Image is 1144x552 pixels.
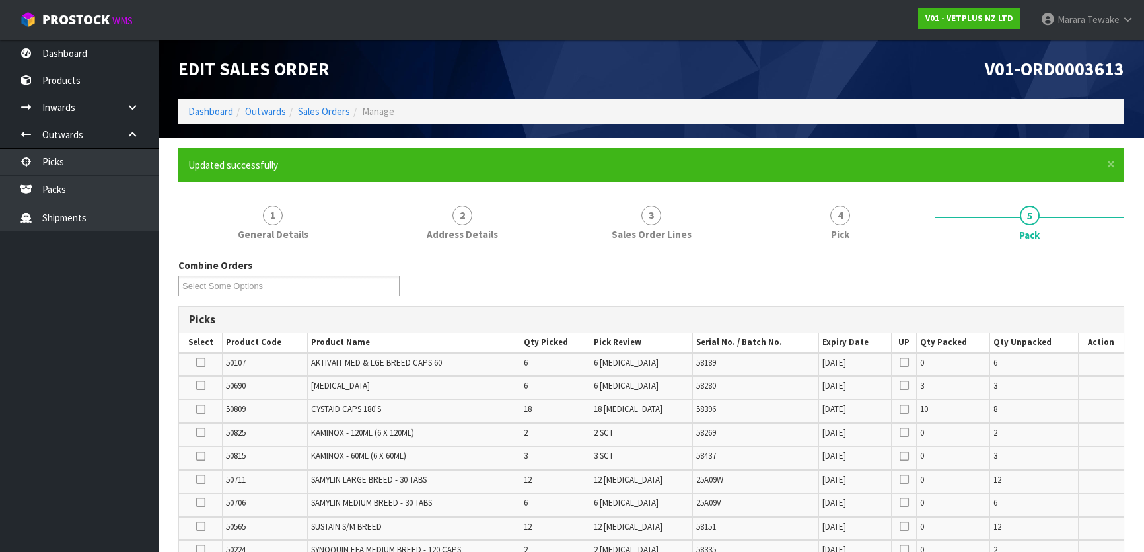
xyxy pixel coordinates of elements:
[245,105,286,118] a: Outwards
[524,497,528,508] span: 6
[830,206,850,225] span: 4
[178,258,252,272] label: Combine Orders
[112,15,133,27] small: WMS
[226,403,246,414] span: 50809
[920,497,924,508] span: 0
[822,357,846,368] span: [DATE]
[520,333,590,352] th: Qty Picked
[226,357,246,368] span: 50107
[226,450,246,461] span: 50815
[263,206,283,225] span: 1
[311,427,414,438] span: KAMINOX - 120ML (6 X 120ML)
[1107,155,1115,173] span: ×
[612,227,692,241] span: Sales Order Lines
[311,497,432,508] span: SAMYLIN MEDIUM BREED - 30 TABS
[822,450,846,461] span: [DATE]
[1057,13,1085,26] span: Marara
[822,403,846,414] span: [DATE]
[226,521,246,532] span: 50565
[920,403,928,414] span: 10
[993,497,997,508] span: 6
[594,403,662,414] span: 18 [MEDICAL_DATA]
[993,474,1001,485] span: 12
[524,357,528,368] span: 6
[238,227,308,241] span: General Details
[822,521,846,532] span: [DATE]
[831,227,849,241] span: Pick
[990,333,1079,352] th: Qty Unpacked
[993,403,997,414] span: 8
[594,521,662,532] span: 12 [MEDICAL_DATA]
[311,380,370,391] span: [MEDICAL_DATA]
[819,333,892,352] th: Expiry Date
[985,58,1124,81] span: V01-ORD0003613
[920,450,924,461] span: 0
[188,159,278,171] span: Updated successfully
[594,427,614,438] span: 2 SCT
[696,403,716,414] span: 58396
[993,427,997,438] span: 2
[226,474,246,485] span: 50711
[822,427,846,438] span: [DATE]
[524,380,528,391] span: 6
[696,497,721,508] span: 25A09V
[42,11,110,28] span: ProStock
[524,474,532,485] span: 12
[298,105,350,118] a: Sales Orders
[696,474,723,485] span: 25A09W
[696,450,716,461] span: 58437
[920,427,924,438] span: 0
[920,357,924,368] span: 0
[524,427,528,438] span: 2
[920,521,924,532] span: 0
[594,380,659,391] span: 6 [MEDICAL_DATA]
[307,333,520,352] th: Product Name
[993,357,997,368] span: 6
[1020,206,1040,225] span: 5
[892,333,917,352] th: UP
[641,206,661,225] span: 3
[427,227,498,241] span: Address Details
[452,206,472,225] span: 2
[822,474,846,485] span: [DATE]
[524,403,532,414] span: 18
[925,13,1013,24] strong: V01 - VETPLUS NZ LTD
[524,521,532,532] span: 12
[226,380,246,391] span: 50690
[594,497,659,508] span: 6 [MEDICAL_DATA]
[311,403,381,414] span: CYSTAID CAPS 180'S
[20,11,36,28] img: cube-alt.png
[524,450,528,461] span: 3
[226,427,246,438] span: 50825
[594,357,659,368] span: 6 [MEDICAL_DATA]
[993,521,1001,532] span: 12
[822,497,846,508] span: [DATE]
[223,333,308,352] th: Product Code
[362,105,394,118] span: Manage
[1087,13,1120,26] span: Tewake
[590,333,693,352] th: Pick Review
[696,380,716,391] span: 58280
[311,521,382,532] span: SUSTAIN S/M BREED
[311,474,427,485] span: SAMYLIN LARGE BREED - 30 TABS
[594,450,614,461] span: 3 SCT
[594,474,662,485] span: 12 [MEDICAL_DATA]
[696,357,716,368] span: 58189
[993,380,997,391] span: 3
[311,357,442,368] span: AKTIVAIT MED & LGE BREED CAPS 60
[918,8,1020,29] a: V01 - VETPLUS NZ LTD
[179,333,223,352] th: Select
[1019,228,1040,242] span: Pack
[311,450,406,461] span: KAMINOX - 60ML (6 X 60ML)
[696,521,716,532] span: 58151
[993,450,997,461] span: 3
[1079,333,1124,352] th: Action
[822,380,846,391] span: [DATE]
[189,313,1114,326] h3: Picks
[178,58,330,81] span: Edit Sales Order
[696,427,716,438] span: 58269
[693,333,819,352] th: Serial No. / Batch No.
[188,105,233,118] a: Dashboard
[920,380,924,391] span: 3
[920,474,924,485] span: 0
